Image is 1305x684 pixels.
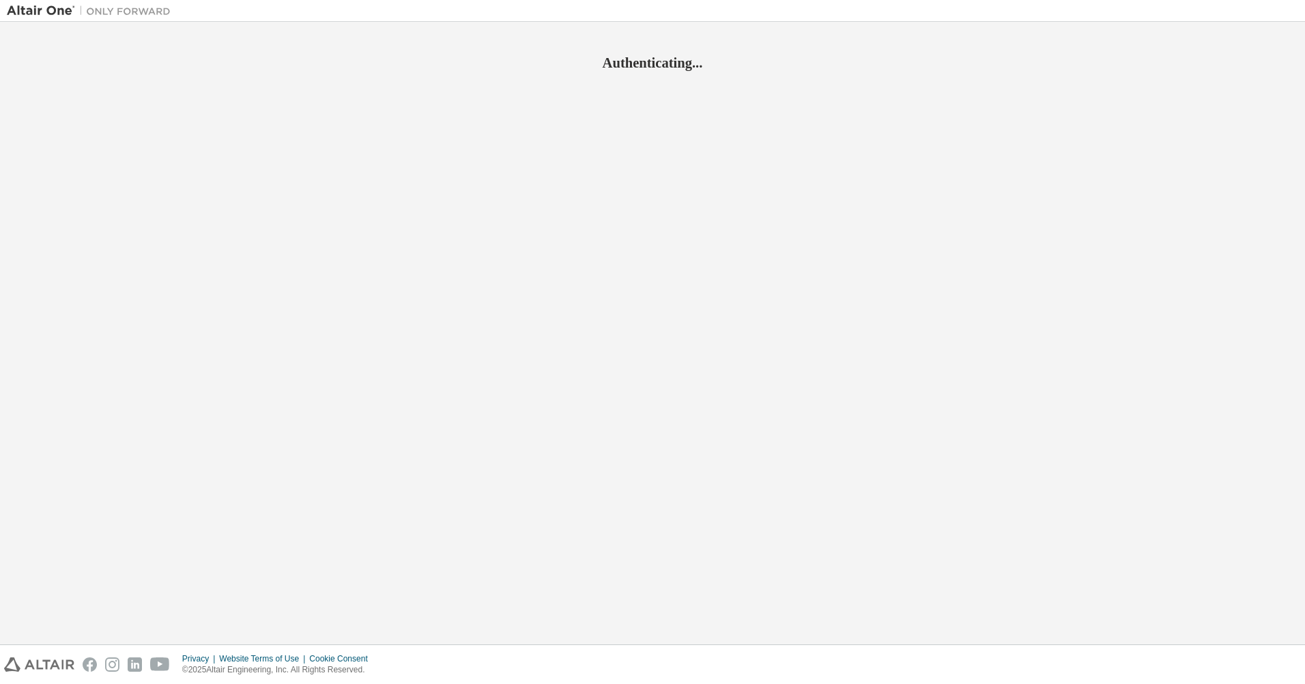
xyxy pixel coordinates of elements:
[7,4,177,18] img: Altair One
[219,653,309,664] div: Website Terms of Use
[309,653,375,664] div: Cookie Consent
[105,657,119,672] img: instagram.svg
[150,657,170,672] img: youtube.svg
[4,657,74,672] img: altair_logo.svg
[7,54,1298,72] h2: Authenticating...
[182,653,219,664] div: Privacy
[83,657,97,672] img: facebook.svg
[182,664,376,676] p: © 2025 Altair Engineering, Inc. All Rights Reserved.
[128,657,142,672] img: linkedin.svg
